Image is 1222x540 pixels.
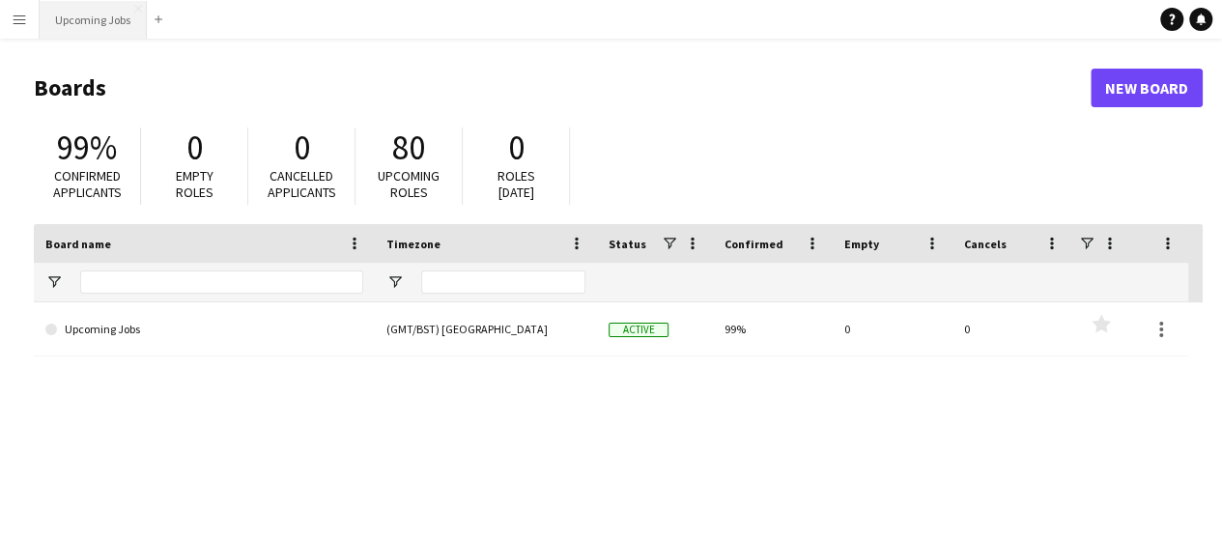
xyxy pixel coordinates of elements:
div: 0 [833,302,952,355]
span: 99% [57,127,117,169]
div: 99% [713,302,833,355]
span: Empty [844,237,879,251]
div: 0 [952,302,1072,355]
span: Board name [45,237,111,251]
span: Cancelled applicants [268,167,336,201]
div: (GMT/BST) [GEOGRAPHIC_DATA] [375,302,597,355]
span: Timezone [386,237,440,251]
span: Confirmed applicants [53,167,122,201]
span: Roles [DATE] [497,167,535,201]
span: 0 [294,127,310,169]
span: Active [609,323,668,337]
span: Empty roles [176,167,213,201]
h1: Boards [34,73,1091,102]
span: Cancels [964,237,1007,251]
span: 80 [392,127,425,169]
button: Upcoming Jobs [40,1,147,39]
input: Timezone Filter Input [421,270,585,294]
a: New Board [1091,69,1203,107]
a: Upcoming Jobs [45,302,363,356]
span: 0 [508,127,525,169]
button: Open Filter Menu [45,273,63,291]
span: Upcoming roles [378,167,440,201]
span: 0 [186,127,203,169]
input: Board name Filter Input [80,270,363,294]
span: Status [609,237,646,251]
button: Open Filter Menu [386,273,404,291]
span: Confirmed [725,237,783,251]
